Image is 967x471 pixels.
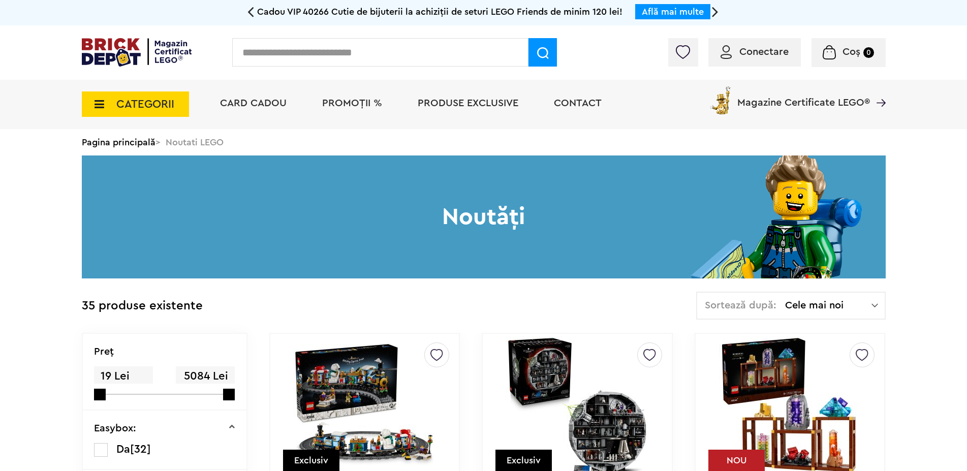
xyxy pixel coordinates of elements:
a: Conectare [721,47,789,57]
p: Preţ [94,347,114,357]
span: Conectare [739,47,789,57]
a: Card Cadou [220,98,287,108]
small: 0 [863,47,874,58]
a: Află mai multe [642,7,704,16]
a: Produse exclusive [418,98,518,108]
span: Cadou VIP 40266 Cutie de bijuterii la achiziții de seturi LEGO Friends de minim 120 lei! [257,7,622,16]
span: 5084 Lei [176,366,235,386]
span: Da [116,444,130,455]
span: Coș [843,47,860,57]
span: CATEGORII [116,99,174,110]
div: 35 produse existente [82,292,203,321]
p: Easybox: [94,423,136,433]
span: Cele mai noi [785,300,871,310]
span: Sortează după: [705,300,776,310]
div: > Noutati LEGO [82,129,886,155]
span: 19 Lei [94,366,153,386]
span: [32] [130,444,151,455]
a: Contact [554,98,602,108]
a: Pagina principală [82,138,155,147]
a: Magazine Certificate LEGO® [870,84,886,95]
span: Magazine Certificate LEGO® [737,84,870,108]
a: PROMOȚII % [322,98,382,108]
h1: Noutăți [82,155,886,278]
